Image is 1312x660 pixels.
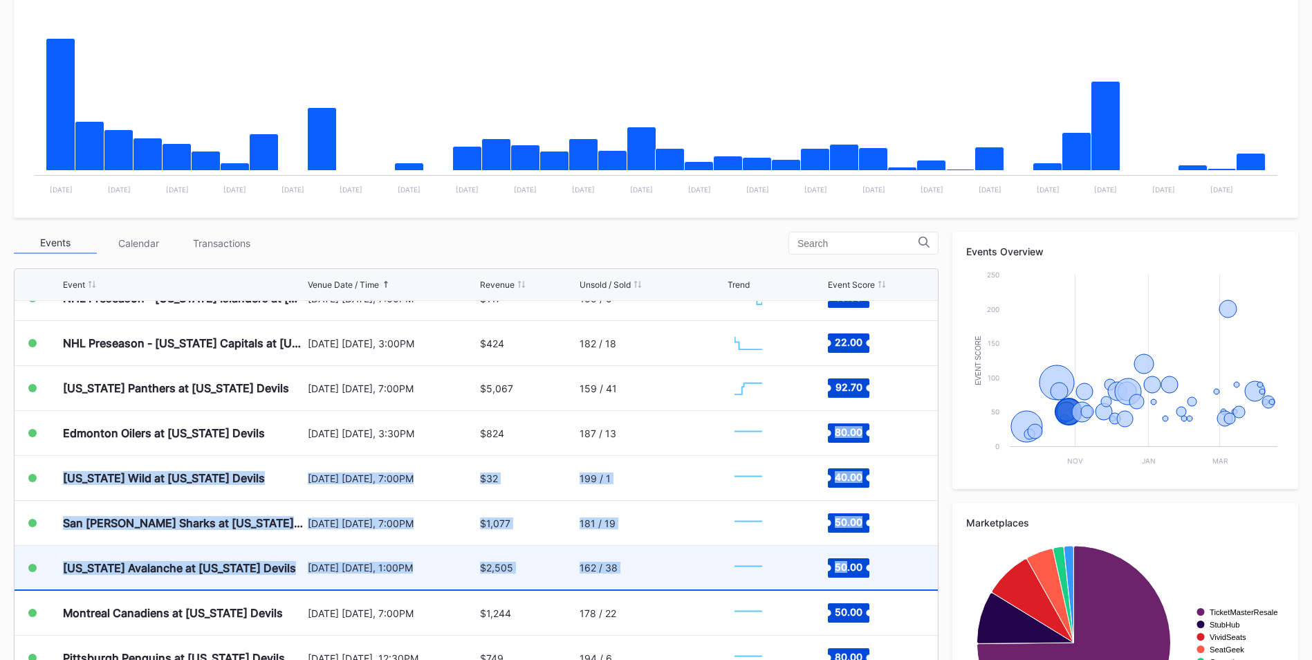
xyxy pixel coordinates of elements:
text: 250 [987,271,999,279]
svg: Chart title [728,461,769,495]
text: [DATE] [979,185,1001,194]
text: 50.00 [835,606,862,618]
text: [DATE] [50,185,73,194]
div: [US_STATE] Avalanche at [US_STATE] Devils [63,561,296,575]
text: 92.70 [835,381,862,393]
div: [DATE] [DATE], 1:00PM [308,562,477,574]
div: Events Overview [966,246,1284,257]
text: StubHub [1210,621,1240,629]
text: [DATE] [746,185,769,194]
text: [DATE] [572,185,595,194]
div: Venue Date / Time [308,279,379,290]
text: TicketMasterResale [1210,608,1277,616]
text: 40.00 [835,471,862,483]
div: [US_STATE] Panthers at [US_STATE] Devils [63,381,289,395]
text: [DATE] [456,185,479,194]
div: [DATE] [DATE], 7:00PM [308,473,477,484]
svg: Chart title [728,326,769,360]
div: 162 / 38 [580,562,618,574]
div: 159 / 41 [580,383,617,394]
div: Marketplaces [966,517,1284,529]
text: [DATE] [1152,185,1175,194]
input: Search [797,238,918,249]
text: 50.00 [835,560,862,572]
div: [DATE] [DATE], 3:30PM [308,428,477,439]
text: [DATE] [514,185,537,194]
div: Revenue [480,279,515,290]
div: 178 / 22 [580,607,616,619]
text: [DATE] [804,185,827,194]
svg: Chart title [728,506,769,540]
div: [DATE] [DATE], 3:00PM [308,338,477,349]
text: [DATE] [630,185,653,194]
text: VividSeats [1210,633,1246,641]
text: SeatGeek [1210,645,1244,654]
div: Event Score [828,279,875,290]
div: [DATE] [DATE], 7:00PM [308,607,477,619]
text: 50.00 [835,516,862,528]
div: $1,244 [480,607,511,619]
div: San [PERSON_NAME] Sharks at [US_STATE] Devils [63,516,304,530]
div: Event [63,279,85,290]
text: [DATE] [688,185,711,194]
div: 199 / 1 [580,473,611,484]
div: Calendar [97,232,180,254]
div: $32 [480,473,498,484]
div: [DATE] [DATE], 7:00PM [308,383,477,394]
text: 22.00 [835,336,862,348]
text: Mar [1212,457,1228,465]
text: 0 [995,442,999,450]
div: Edmonton Oilers at [US_STATE] Devils [63,426,265,440]
text: [DATE] [166,185,189,194]
text: Event Score [974,336,982,385]
svg: Chart title [728,371,769,405]
text: 80.00 [835,426,862,438]
svg: Chart title [728,596,769,630]
div: Montreal Canadiens at [US_STATE] Devils [63,606,283,620]
div: $2,505 [480,562,513,574]
svg: Chart title [728,416,769,450]
div: [US_STATE] Wild at [US_STATE] Devils [63,471,265,485]
div: $424 [480,338,504,349]
text: 100 [988,374,999,382]
text: Jan [1142,457,1156,465]
text: 200 [987,305,999,313]
text: [DATE] [108,185,131,194]
text: [DATE] [223,185,246,194]
text: [DATE] [340,185,362,194]
text: [DATE] [398,185,421,194]
text: [DATE] [921,185,943,194]
text: [DATE] [862,185,885,194]
div: NHL Preseason - [US_STATE] Capitals at [US_STATE] Devils (Split Squad) [63,336,304,350]
div: Transactions [180,232,263,254]
div: $824 [480,428,504,439]
svg: Chart title [966,268,1284,475]
div: 181 / 19 [580,517,616,529]
div: Unsold / Sold [580,279,631,290]
div: $5,067 [480,383,513,394]
text: [DATE] [281,185,304,194]
text: [DATE] [1094,185,1117,194]
div: 182 / 18 [580,338,616,349]
text: 50 [991,407,999,416]
div: Trend [728,279,750,290]
text: 150 [988,339,999,347]
div: $1,077 [480,517,510,529]
div: 187 / 13 [580,428,616,439]
div: [DATE] [DATE], 7:00PM [308,517,477,529]
svg: Chart title [728,551,769,585]
text: Nov [1067,457,1083,465]
text: [DATE] [1210,185,1233,194]
text: [DATE] [1037,185,1060,194]
div: Events [14,232,97,254]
